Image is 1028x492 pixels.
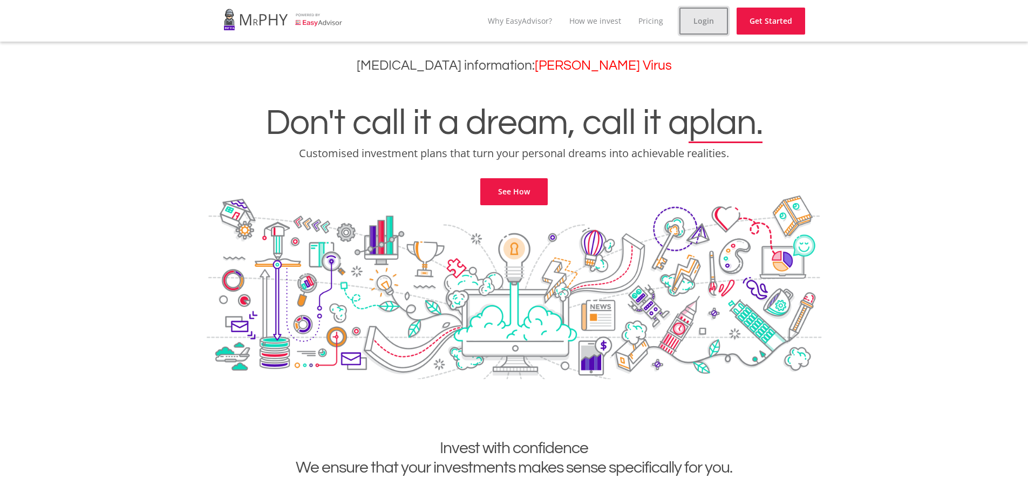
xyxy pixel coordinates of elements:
[638,16,663,26] a: Pricing
[488,16,552,26] a: Why EasyAdvisor?
[215,439,814,477] h2: Invest with confidence We ensure that your investments makes sense specifically for you.
[737,8,805,35] a: Get Started
[8,58,1020,73] h3: [MEDICAL_DATA] information:
[535,59,672,72] a: [PERSON_NAME] Virus
[8,146,1020,161] p: Customised investment plans that turn your personal dreams into achievable realities.
[480,178,548,205] a: See How
[689,105,763,141] span: plan.
[569,16,621,26] a: How we invest
[8,105,1020,141] h1: Don't call it a dream, call it a
[679,8,728,35] a: Login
